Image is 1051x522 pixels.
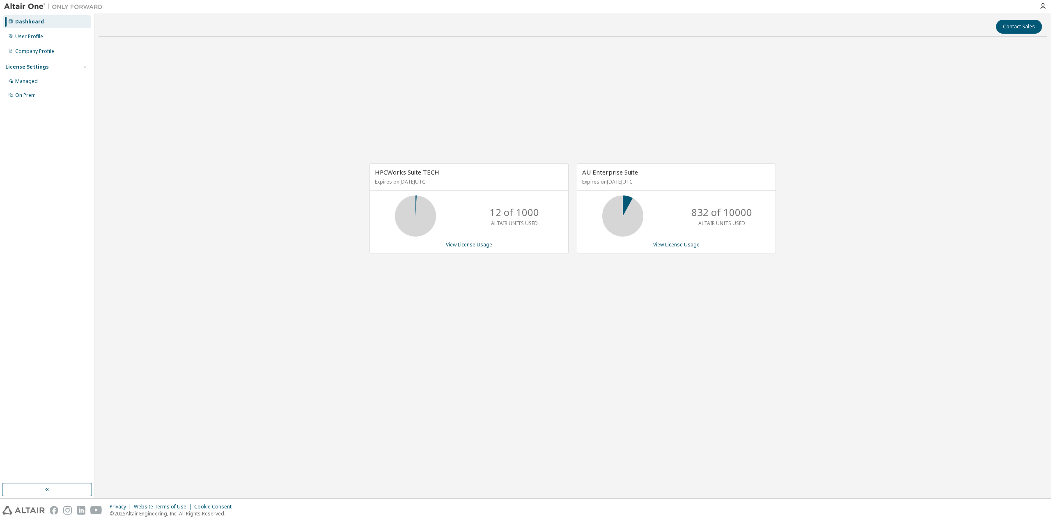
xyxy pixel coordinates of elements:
p: ALTAIR UNITS USED [698,220,745,227]
p: 12 of 1000 [490,205,539,219]
div: Company Profile [15,48,54,55]
div: Dashboard [15,18,44,25]
span: AU Enterprise Suite [582,168,638,176]
div: License Settings [5,64,49,70]
p: © 2025 Altair Engineering, Inc. All Rights Reserved. [110,510,236,517]
div: Cookie Consent [194,504,236,510]
div: Privacy [110,504,134,510]
img: altair_logo.svg [2,506,45,515]
img: facebook.svg [50,506,58,515]
p: Expires on [DATE] UTC [375,178,561,185]
div: Website Terms of Use [134,504,194,510]
p: Expires on [DATE] UTC [582,178,769,185]
a: View License Usage [653,241,700,248]
p: ALTAIR UNITS USED [491,220,538,227]
div: On Prem [15,92,36,99]
span: HPCWorks Suite TECH [375,168,439,176]
img: linkedin.svg [77,506,85,515]
button: Contact Sales [996,20,1042,34]
p: 832 of 10000 [691,205,752,219]
img: youtube.svg [90,506,102,515]
img: Altair One [4,2,107,11]
div: User Profile [15,33,43,40]
a: View License Usage [446,241,492,248]
img: instagram.svg [63,506,72,515]
div: Managed [15,78,38,85]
